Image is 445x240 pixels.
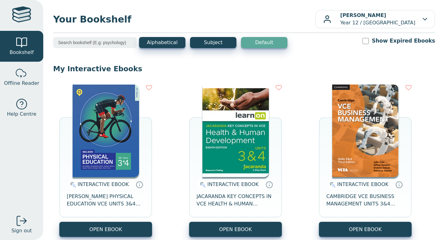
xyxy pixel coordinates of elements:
a: Interactive eBooks are accessed online via the publisher’s portal. They contain interactive resou... [395,181,403,188]
span: INTERACTIVE EBOOK [337,181,388,187]
span: INTERACTIVE EBOOK [207,181,259,187]
img: interactive.svg [68,181,76,188]
a: Interactive eBooks are accessed online via the publisher’s portal. They contain interactive resou... [136,181,143,188]
button: Alphabetical [139,37,185,48]
button: OPEN EBOOK [59,222,152,237]
button: OPEN EBOOK [189,222,282,237]
img: 64222e2c-8a50-4dfc-8e57-a01c5b17ad8a.png [332,85,399,177]
span: JACARANDA KEY CONCEPTS IN VCE HEALTH & HUMAN DEVELOPMENT UNITS 3&4 LEARNON EBOOK 8E [197,193,274,208]
span: Offline Reader [4,80,39,87]
b: [PERSON_NAME] [340,12,386,18]
button: [PERSON_NAME]Year 12 / [GEOGRAPHIC_DATA] [315,10,435,28]
img: interactive.svg [198,181,206,188]
button: Subject [190,37,236,48]
span: Bookshelf [10,49,34,56]
input: Search bookshelf (E.g: psychology) [53,37,137,48]
span: [PERSON_NAME] PHYSICAL EDUCATION VCE UNITS 3&4 MINDTAP 7E [67,193,145,208]
label: Show Expired Ebooks [372,37,435,45]
span: Your Bookshelf [53,12,315,26]
span: Sign out [11,227,32,234]
button: Default [241,37,287,48]
img: 0a629092-725e-4f40-8030-eb320a91c761.png [73,85,139,177]
button: OPEN EBOOK [319,222,412,237]
span: Help Centre [7,110,36,118]
img: interactive.svg [328,181,336,188]
span: INTERACTIVE EBOOK [78,181,129,187]
a: Interactive eBooks are accessed online via the publisher’s portal. They contain interactive resou... [265,181,273,188]
p: Year 12 / [GEOGRAPHIC_DATA] [340,12,415,27]
img: e003a821-2442-436b-92bb-da2395357dfc.jpg [202,85,269,177]
span: CAMBRIDGE VCE BUSINESS MANAGEMENT UNITS 3&4 EBOOK 3E [326,193,404,208]
p: My Interactive Ebooks [53,64,435,73]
